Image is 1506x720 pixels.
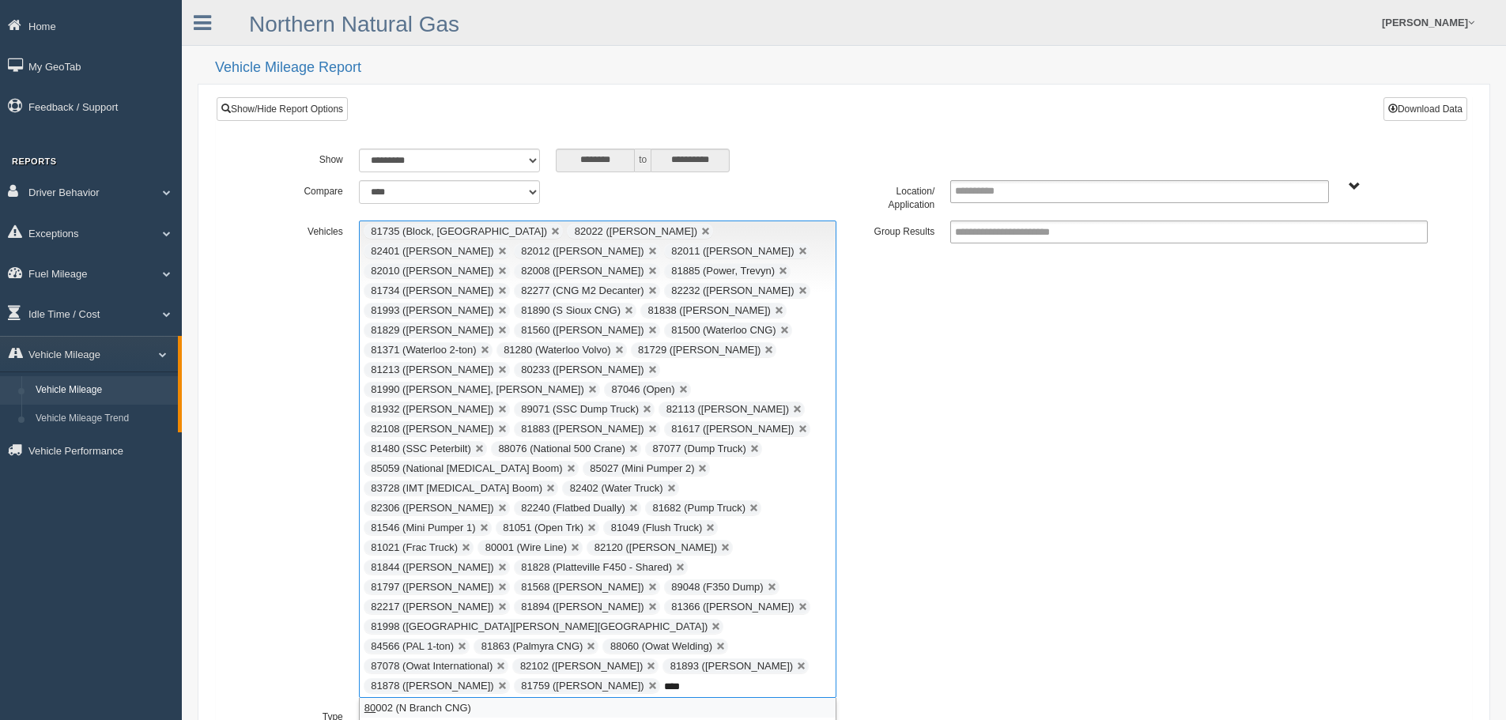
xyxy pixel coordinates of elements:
[371,423,493,435] span: 82108 ([PERSON_NAME])
[590,462,694,474] span: 85027 (Mini Pumper 2)
[575,225,697,237] span: 82022 ([PERSON_NAME])
[371,482,542,494] span: 83728 (IMT [MEDICAL_DATA] Boom)
[371,265,493,277] span: 82010 ([PERSON_NAME])
[498,443,625,454] span: 88076 (National 500 Crane)
[671,423,794,435] span: 81617 ([PERSON_NAME])
[521,245,644,257] span: 82012 ([PERSON_NAME])
[215,60,1490,76] h2: Vehicle Mileage Report
[371,502,493,514] span: 82306 ([PERSON_NAME])
[521,403,639,415] span: 89071 (SSC Dump Truck)
[521,304,621,316] span: 81890 (S Sioux CNG)
[521,561,672,573] span: 81828 (Platteville F450 - Shared)
[28,405,178,433] a: Vehicle Mileage Trend
[371,581,493,593] span: 81797 ([PERSON_NAME])
[671,285,794,296] span: 82232 ([PERSON_NAME])
[371,245,493,257] span: 82401 ([PERSON_NAME])
[252,149,351,168] label: Show
[371,601,493,613] span: 82217 ([PERSON_NAME])
[521,324,644,336] span: 81560 ([PERSON_NAME])
[249,12,459,36] a: Northern Natural Gas
[485,541,567,553] span: 80001 (Wire Line)
[611,383,674,395] span: 87046 (Open)
[371,383,583,395] span: 81990 ([PERSON_NAME], [PERSON_NAME])
[371,680,493,692] span: 81878 ([PERSON_NAME])
[671,581,763,593] span: 89048 (F350 Dump)
[648,304,771,316] span: 81838 ([PERSON_NAME])
[521,423,644,435] span: 81883 ([PERSON_NAME])
[371,225,547,237] span: 81735 (Block, [GEOGRAPHIC_DATA])
[371,285,493,296] span: 81734 ([PERSON_NAME])
[671,245,794,257] span: 82011 ([PERSON_NAME])
[521,601,644,613] span: 81894 ([PERSON_NAME])
[520,660,643,672] span: 82102 ([PERSON_NAME])
[371,304,493,316] span: 81993 ([PERSON_NAME])
[671,601,794,613] span: 81366 ([PERSON_NAME])
[521,502,625,514] span: 82240 (Flatbed Dually)
[504,344,610,356] span: 81280 (Waterloo Volvo)
[521,581,644,593] span: 81568 ([PERSON_NAME])
[671,265,775,277] span: 81885 (Power, Trevyn)
[844,221,943,239] label: Group Results
[670,660,793,672] span: 81893 ([PERSON_NAME])
[252,221,351,239] label: Vehicles
[371,324,493,336] span: 81829 ([PERSON_NAME])
[217,97,348,121] a: Show/Hide Report Options
[671,324,776,336] span: 81500 (Waterloo CNG)
[371,344,476,356] span: 81371 (Waterloo 2-ton)
[666,403,789,415] span: 82113 ([PERSON_NAME])
[503,522,583,533] span: 81051 (Open Trk)
[252,180,351,199] label: Compare
[611,522,703,533] span: 81049 (Flush Truck)
[371,364,493,375] span: 81213 ([PERSON_NAME])
[371,541,458,553] span: 81021 (Frac Truck)
[652,443,746,454] span: 87077 (Dump Truck)
[28,376,178,405] a: Vehicle Mileage
[371,443,470,454] span: 81480 (SSC Peterbilt)
[371,640,454,652] span: 84566 (PAL 1-ton)
[371,403,493,415] span: 81932 ([PERSON_NAME])
[570,482,663,494] span: 82402 (Water Truck)
[360,698,836,718] li: 002 (N Branch CNG)
[521,680,644,692] span: 81759 ([PERSON_NAME])
[371,522,475,533] span: 81546 (Mini Pumper 1)
[521,285,644,296] span: 82277 (CNG M2 Decanter)
[371,561,493,573] span: 81844 ([PERSON_NAME])
[371,620,708,632] span: 81998 ([GEOGRAPHIC_DATA][PERSON_NAME][GEOGRAPHIC_DATA])
[638,344,761,356] span: 81729 ([PERSON_NAME])
[521,364,644,375] span: 80233 ([PERSON_NAME])
[635,149,651,172] span: to
[521,265,644,277] span: 82008 ([PERSON_NAME])
[1383,97,1467,121] button: Download Data
[652,502,745,514] span: 81682 (Pump Truck)
[844,180,943,213] label: Location/ Application
[371,462,562,474] span: 85059 (National [MEDICAL_DATA] Boom)
[364,702,376,714] em: 80
[610,640,712,652] span: 88060 (Owat Welding)
[481,640,583,652] span: 81863 (Palmyra CNG)
[371,660,493,672] span: 87078 (Owat International)
[594,541,717,553] span: 82120 ([PERSON_NAME])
